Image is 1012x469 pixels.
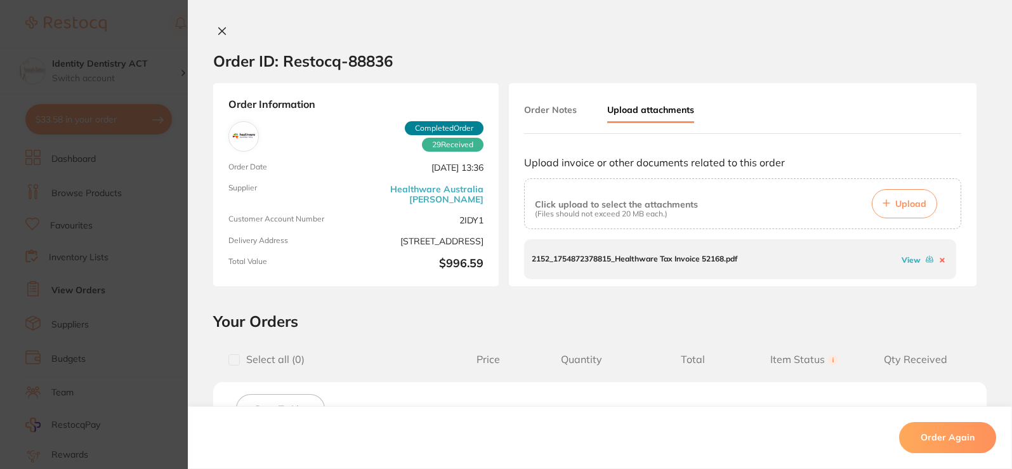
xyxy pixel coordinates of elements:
[361,184,483,204] a: Healthware Australia [PERSON_NAME]
[535,199,698,209] p: Click upload to select the attachments
[236,394,325,423] button: Save To List
[232,124,256,149] img: Healthware Australia Ridley
[405,121,483,135] span: Completed Order
[860,353,971,366] span: Qty Received
[872,189,937,218] button: Upload
[228,183,351,204] span: Supplier
[607,98,694,123] button: Upload attachments
[451,353,525,366] span: Price
[749,353,860,366] span: Item Status
[524,157,961,168] p: Upload invoice or other documents related to this order
[240,353,305,366] span: Select all ( 0 )
[228,236,351,247] span: Delivery Address
[532,254,737,263] p: 2152_1754872378815_Healthware Tax Invoice 52168.pdf
[902,255,921,265] a: View
[228,162,351,173] span: Order Date
[422,138,483,152] span: Received
[228,257,351,271] span: Total Value
[361,236,483,247] span: [STREET_ADDRESS]
[213,312,987,331] h2: Your Orders
[228,98,483,111] strong: Order Information
[535,209,698,218] p: (Files should not exceed 20 MB each.)
[361,215,483,225] span: 2IDY1
[228,215,351,225] span: Customer Account Number
[213,51,393,70] h2: Order ID: Restocq- 88836
[361,257,483,271] b: $996.59
[899,423,996,453] button: Order Again
[895,198,926,209] span: Upload
[361,162,483,173] span: [DATE] 13:36
[525,353,637,366] span: Quantity
[637,353,749,366] span: Total
[524,98,577,121] button: Order Notes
